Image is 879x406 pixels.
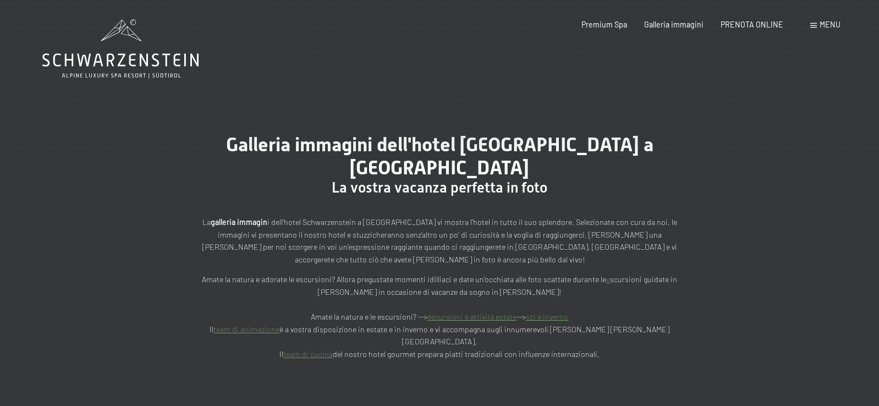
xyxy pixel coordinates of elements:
a: Galleria immagini [644,20,704,29]
span: Menu [820,20,840,29]
a: e [606,275,610,284]
a: escursioni e attività estate [427,312,517,321]
span: Galleria immagini dell'hotel [GEOGRAPHIC_DATA] a [GEOGRAPHIC_DATA] [226,133,653,179]
a: sci e inverno [526,312,568,321]
p: Amate la natura e adorate le escursioni? Allora pregustate momenti idilliaci e date un’occhiata a... [197,273,682,360]
p: La i dell’hotel Schwarzenstein a [GEOGRAPHIC_DATA] vi mostra l’hotel in tutto il suo splendore. S... [197,216,682,266]
a: PRENOTA ONLINE [721,20,783,29]
a: team di animazione [213,325,279,334]
a: Premium Spa [581,20,627,29]
strong: galleria immagin [211,217,267,227]
span: La vostra vacanza perfetta in foto [332,179,547,196]
a: team di cucina [283,349,333,359]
